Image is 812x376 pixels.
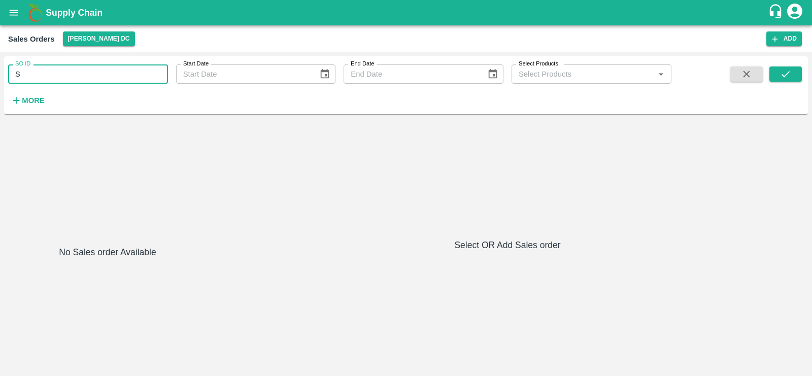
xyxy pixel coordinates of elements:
button: Open [654,67,667,81]
div: Sales Orders [8,32,55,46]
div: account of current user [786,2,804,23]
label: Select Products [519,60,558,68]
input: Start Date [176,64,311,84]
button: More [8,92,47,109]
img: logo [25,3,46,23]
a: Supply Chain [46,6,768,20]
label: End Date [351,60,374,68]
button: Choose date [483,64,502,84]
label: SO ID [15,60,30,68]
label: Start Date [183,60,209,68]
button: Add [766,31,802,46]
input: Select Products [515,67,652,81]
h6: No Sales order Available [59,245,156,368]
input: End Date [344,64,479,84]
b: Supply Chain [46,8,103,18]
button: open drawer [2,1,25,24]
div: customer-support [768,4,786,22]
strong: More [22,96,45,105]
button: Select DC [63,31,135,46]
h6: Select OR Add Sales order [211,238,804,252]
button: Choose date [315,64,334,84]
input: Enter SO ID [8,64,168,84]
